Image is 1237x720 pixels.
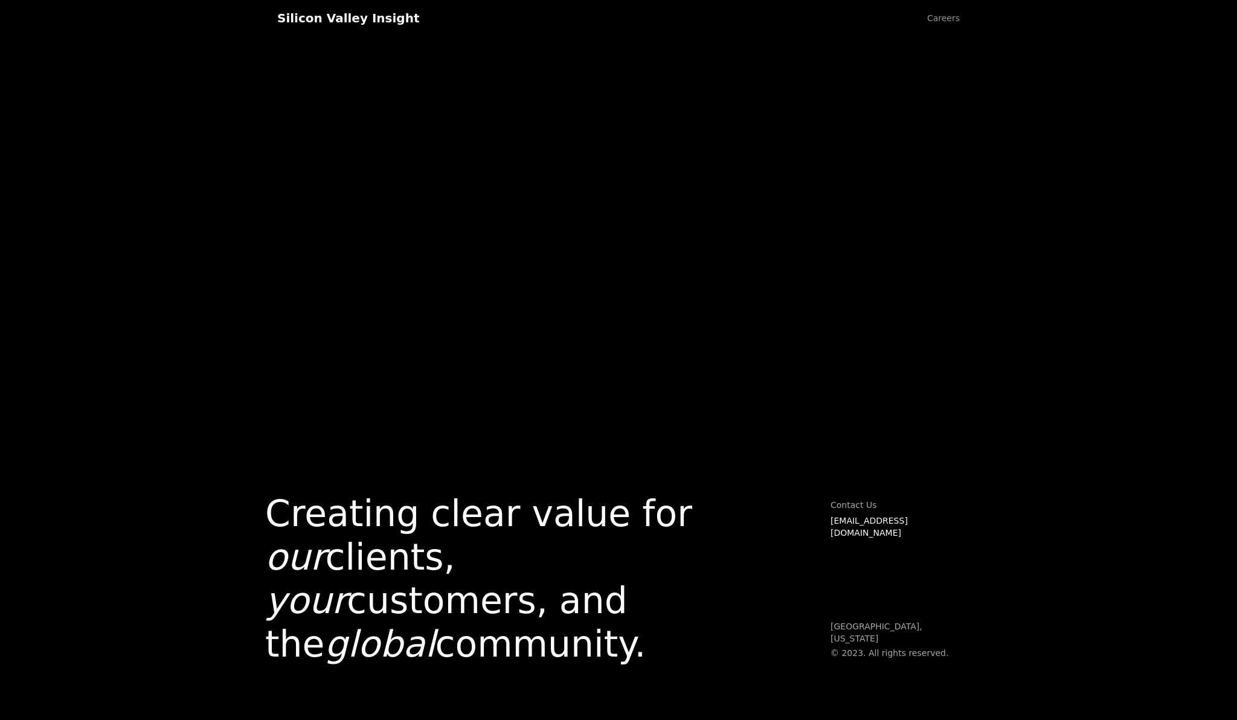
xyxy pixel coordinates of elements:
[831,516,908,538] a: [EMAIL_ADDRESS][DOMAIN_NAME]
[831,621,972,644] p: [GEOGRAPHIC_DATA], [US_STATE]
[265,579,347,622] em: your
[265,492,692,666] h1: Creating clear value for clients, customers, and the community.
[265,536,325,578] em: our
[831,648,972,660] p: © 2023. All rights reserved.
[277,11,419,25] div: Silicon Valley Insight
[831,500,972,512] p: Contact Us
[324,623,435,665] em: global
